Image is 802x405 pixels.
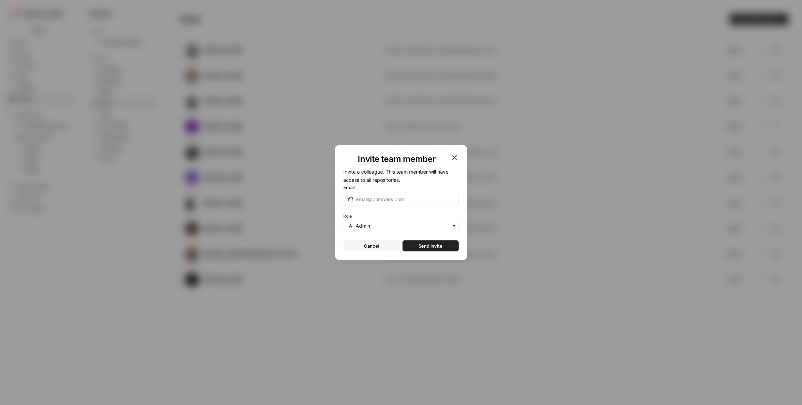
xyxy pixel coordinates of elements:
[364,242,379,249] span: Cancel
[344,214,352,219] span: Role
[344,184,459,191] label: Email
[344,169,449,183] span: Invite a colleague. This team member will have access to all repositories.
[344,154,450,165] h1: Invite team member
[356,196,454,203] input: email@company.com
[356,222,454,229] input: Admin
[403,240,459,251] button: Send invite
[418,242,443,249] span: Send invite
[344,240,400,251] button: Cancel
